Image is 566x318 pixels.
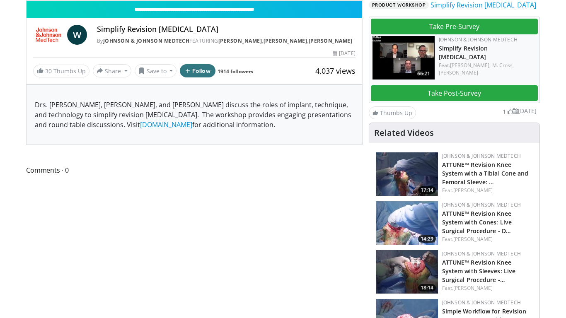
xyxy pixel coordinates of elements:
[442,201,521,208] a: Johnson & Johnson MedTech
[309,37,353,44] a: [PERSON_NAME]
[376,201,438,245] a: 14:29
[372,36,435,79] img: 3f9dd002-86f4-492d-ad85-f7acafc6f40d.150x105_q85_crop-smart_upscale.jpg
[315,66,356,76] span: 4,037 views
[67,25,87,45] a: W
[333,50,355,57] div: [DATE]
[376,201,438,245] img: 705d66c7-7729-4914-89a6-8e718c27a9fe.150x105_q85_crop-smart_upscale.jpg
[442,284,533,292] div: Feat.
[369,106,416,119] a: Thumbs Up
[35,100,351,129] span: Drs. [PERSON_NAME], [PERSON_NAME], and [PERSON_NAME] discuss the roles of implant, technique, and...
[439,36,518,43] a: Johnson & Johnson MedTech
[33,65,89,77] a: 30 Thumbs Up
[180,64,215,77] button: Follow
[93,64,131,77] button: Share
[140,120,192,129] a: [DOMAIN_NAME]
[376,152,438,196] img: d367791b-5d96-41de-8d3d-dfa0fe7c9e5a.150x105_q85_crop-smart_upscale.jpg
[492,62,514,69] a: M. Cross,
[453,236,493,243] a: [PERSON_NAME]
[442,236,533,243] div: Feat.
[26,165,363,176] span: Comments 0
[439,69,478,76] a: [PERSON_NAME]
[415,70,433,77] span: 66:21
[27,0,362,1] video-js: Video Player
[439,62,536,77] div: Feat.
[439,44,488,61] a: Simplify Revision [MEDICAL_DATA]
[33,25,64,45] img: Johnson & Johnson MedTech
[371,85,538,101] a: Take Post-Survey
[264,37,307,44] a: [PERSON_NAME]
[442,161,529,186] a: ATTUNE™ Revision Knee System with a Tibial Cone and Femoral Sleeve: …
[97,37,356,45] div: By FEATURING , ,
[442,210,512,235] a: ATTUNE™ Revision Knee System with Cones: Live Surgical Procedure - D…
[218,68,253,75] a: 1914 followers
[442,187,533,194] div: Feat.
[442,258,516,284] a: ATTUNE™ Revision Knee System with Sleeves: Live Surgical Procedure -…
[513,106,537,116] li: [DATE]
[442,250,521,257] a: Johnson & Johnson MedTech
[453,284,493,291] a: [PERSON_NAME]
[135,64,177,77] button: Save to
[503,108,506,116] span: 1
[453,187,493,194] a: [PERSON_NAME]
[369,1,429,9] span: Product Workshop
[376,250,438,294] img: 93511797-7b4b-436c-9455-07ce47cd5058.150x105_q85_crop-smart_upscale.jpg
[103,37,190,44] a: Johnson & Johnson MedTech
[376,250,438,294] a: 18:14
[450,62,491,69] a: [PERSON_NAME],
[376,152,438,196] a: 17:14
[45,67,52,75] span: 30
[372,36,435,79] a: 66:21
[442,299,521,306] a: Johnson & Johnson MedTech
[218,37,262,44] a: [PERSON_NAME]
[371,19,538,34] a: Take Pre-Survey
[374,128,434,138] h4: Related Videos
[418,235,436,243] span: 14:29
[418,284,436,291] span: 18:14
[442,152,521,159] a: Johnson & Johnson MedTech
[418,186,436,194] span: 17:14
[97,25,356,34] h4: Simplify Revision [MEDICAL_DATA]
